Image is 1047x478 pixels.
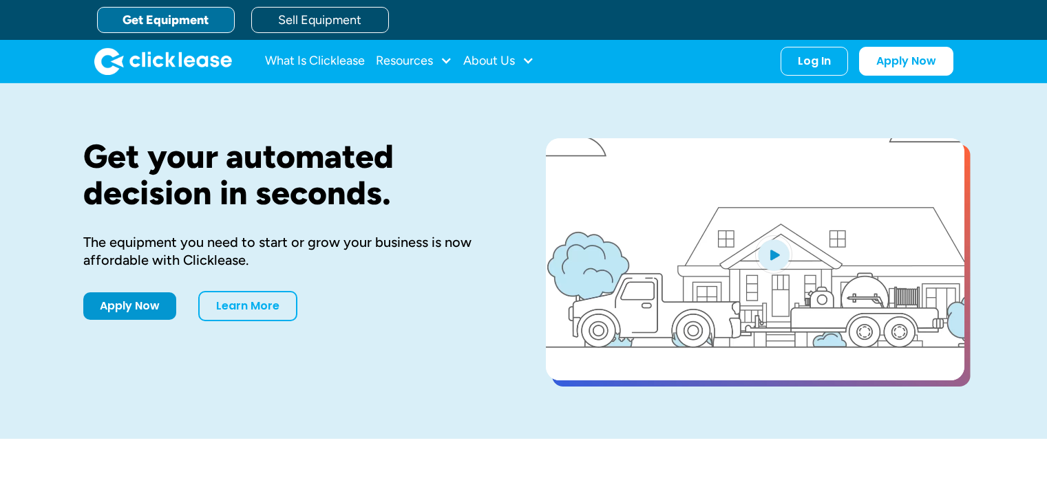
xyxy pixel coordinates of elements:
img: Blue play button logo on a light blue circular background [755,235,792,274]
a: What Is Clicklease [265,47,365,75]
div: Log In [798,54,831,68]
a: Get Equipment [97,7,235,33]
a: Apply Now [83,292,176,320]
div: About Us [463,47,534,75]
div: Resources [376,47,452,75]
h1: Get your automated decision in seconds. [83,138,502,211]
a: home [94,47,232,75]
a: Sell Equipment [251,7,389,33]
a: Apply Now [859,47,953,76]
a: Learn More [198,291,297,321]
div: The equipment you need to start or grow your business is now affordable with Clicklease. [83,233,502,269]
a: open lightbox [546,138,964,380]
img: Clicklease logo [94,47,232,75]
